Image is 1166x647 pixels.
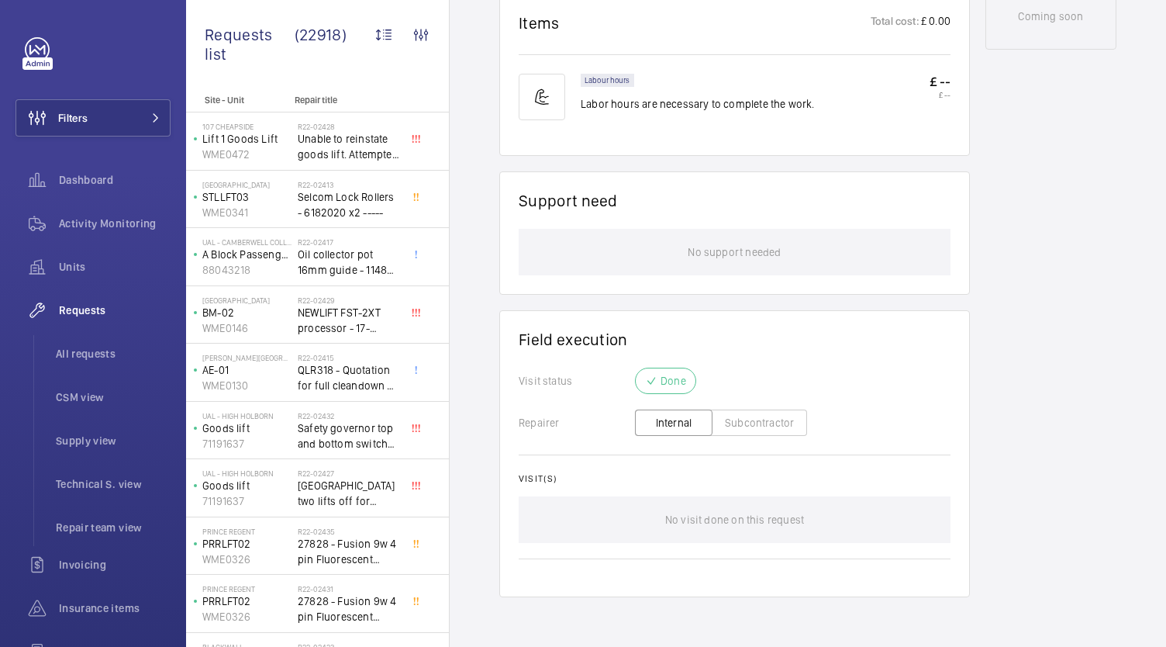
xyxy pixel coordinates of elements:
[581,96,815,112] p: Labor hours are necessary to complete the work.
[202,205,291,220] p: WME0341
[298,122,400,131] h2: R22-02428
[56,520,171,535] span: Repair team view
[298,420,400,452] span: Safety governor top and bottom switches not working from an immediate defect. Lift passenger lift...
[202,362,291,378] p: AE-01
[56,346,171,362] span: All requests
[519,74,565,120] img: muscle-sm.svg
[298,305,400,336] span: NEWLIFT FST-2XT processor - 17-02000003 1021,00 euros x1
[202,131,291,147] p: Lift 1 Goods Lift
[58,110,88,126] span: Filters
[871,13,919,33] p: Total cost:
[56,389,171,405] span: CSM view
[202,493,291,509] p: 71191637
[202,609,291,625] p: WME0326
[635,410,712,436] button: Internal
[59,172,171,188] span: Dashboard
[688,229,781,275] p: No support needed
[298,469,400,478] h2: R22-02427
[202,189,291,205] p: STLLFT03
[59,600,171,616] span: Insurance items
[202,237,291,247] p: UAL - Camberwell College of Arts
[205,25,295,64] span: Requests list
[186,95,288,106] p: Site - Unit
[202,147,291,162] p: WME0472
[59,259,171,275] span: Units
[298,478,400,509] span: [GEOGRAPHIC_DATA] two lifts off for safety governor rope switches at top and bottom. Immediate de...
[519,473,950,484] h2: Visit(s)
[661,373,686,389] p: Done
[298,584,400,593] h2: R22-02431
[712,410,807,436] button: Subcontractor
[519,13,560,33] h1: Items
[298,180,400,189] h2: R22-02413
[202,584,291,593] p: Prince Regent
[202,353,291,362] p: [PERSON_NAME][GEOGRAPHIC_DATA]
[919,13,950,33] p: £ 0.00
[202,262,291,278] p: 88043218
[298,189,400,220] span: Selcom Lock Rollers - 6182020 x2 -----
[930,74,950,90] p: £ --
[298,536,400,567] span: 27828 - Fusion 9w 4 pin Fluorescent Lamp / Bulb - Used on Prince regent lift No2 car top test con...
[298,353,400,362] h2: R22-02415
[295,95,397,106] p: Repair title
[202,378,291,393] p: WME0130
[585,78,630,83] p: Labour hours
[298,237,400,247] h2: R22-02417
[298,593,400,625] span: 27828 - Fusion 9w 4 pin Fluorescent Lamp / Bulb - Used on Prince regent lift No2 car top test con...
[1018,9,1083,24] p: Coming soon
[298,247,400,278] span: Oil collector pot 16mm guide - 11482 x2
[298,527,400,536] h2: R22-02435
[202,180,291,189] p: [GEOGRAPHIC_DATA]
[202,122,291,131] p: 107 Cheapside
[202,420,291,436] p: Goods lift
[202,469,291,478] p: UAL - High Holborn
[519,330,950,349] h1: Field execution
[202,305,291,320] p: BM-02
[59,303,171,318] span: Requests
[202,552,291,567] p: WME0326
[56,476,171,492] span: Technical S. view
[202,247,291,262] p: A Block Passenger Lift 2 (B) L/H
[930,90,950,99] p: £ --
[202,296,291,305] p: [GEOGRAPHIC_DATA]
[202,320,291,336] p: WME0146
[298,296,400,305] h2: R22-02429
[298,411,400,420] h2: R22-02432
[16,99,171,137] button: Filters
[665,496,804,543] p: No visit done on this request
[56,433,171,448] span: Supply view
[202,527,291,536] p: Prince Regent
[202,593,291,609] p: PRRLFT02
[298,362,400,393] span: QLR318 - Quotation for full cleandown of lift and motor room at, Workspace, [PERSON_NAME][GEOGRAP...
[202,411,291,420] p: UAL - High Holborn
[59,557,171,573] span: Invoicing
[202,536,291,552] p: PRRLFT02
[202,478,291,493] p: Goods lift
[59,216,171,231] span: Activity Monitoring
[202,436,291,452] p: 71191637
[298,131,400,162] span: Unable to reinstate goods lift. Attempted to swap control boards with PL2, no difference. Technic...
[519,191,618,210] h1: Support need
